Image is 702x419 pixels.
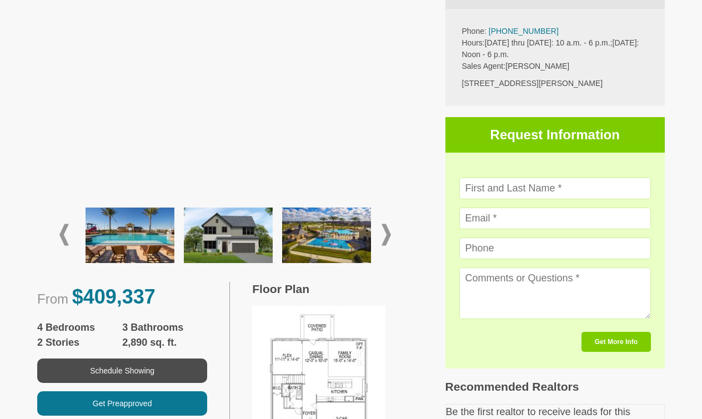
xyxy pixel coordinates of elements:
span: Hours: [462,38,485,47]
h3: Request Information [445,117,665,153]
div: [STREET_ADDRESS][PERSON_NAME] [462,78,649,89]
span: $409,337 [72,285,156,308]
span: 3 Bathrooms [122,320,207,335]
h3: Recommended Realtors [445,380,665,393]
span: Sales Agent: [462,62,506,70]
button: Get More Info [581,332,651,352]
a: [PHONE_NUMBER] [489,27,559,36]
p: [PERSON_NAME] [462,60,649,72]
span: 4 Bedrooms [37,320,122,335]
span: 2 Stories [37,335,122,350]
span: Phone: [462,27,487,36]
input: Phone [459,238,651,259]
span: From [37,291,68,306]
p: [DATE] thru [DATE]: 10 a.m. - 6 p.m.;[DATE]: Noon - 6 p.m. [462,37,649,60]
button: Get Preapproved [37,391,207,416]
input: Email * [459,208,651,229]
input: First and Last Name * [459,178,651,199]
h3: Floor Plan [252,282,423,296]
span: 2,890 sq. ft. [122,335,207,350]
button: Schedule Showing [37,359,207,383]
